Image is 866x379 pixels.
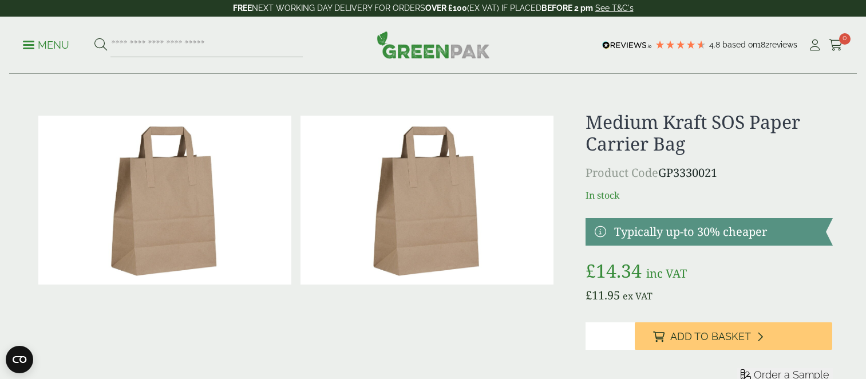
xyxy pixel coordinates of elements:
span: Based on [722,40,757,49]
strong: BEFORE 2 pm [541,3,593,13]
span: inc VAT [646,266,687,281]
i: Cart [829,40,843,51]
a: Menu [23,38,69,50]
button: Add to Basket [635,322,832,350]
button: Open CMP widget [6,346,33,373]
p: GP3330021 [586,164,832,181]
div: 4.79 Stars [655,40,706,50]
span: £ [586,287,592,303]
img: Medium Kraft SOS Paper Carrier Bag 0 [38,116,291,285]
span: Product Code [586,165,658,180]
i: My Account [808,40,822,51]
span: reviews [769,40,797,49]
strong: OVER £100 [425,3,467,13]
span: £ [586,258,596,283]
p: In stock [586,188,832,202]
bdi: 14.34 [586,258,642,283]
span: 0 [839,33,851,45]
p: Menu [23,38,69,52]
span: 4.8 [709,40,722,49]
span: ex VAT [623,290,653,302]
img: Medium Kraft SOS Paper Carrier Bag Full Case 0 [300,116,553,285]
h1: Medium Kraft SOS Paper Carrier Bag [586,111,832,155]
span: 182 [757,40,769,49]
strong: FREE [233,3,252,13]
a: 0 [829,37,843,54]
img: REVIEWS.io [602,41,652,49]
bdi: 11.95 [586,287,620,303]
img: GreenPak Supplies [377,31,490,58]
span: Add to Basket [670,330,751,343]
a: See T&C's [595,3,634,13]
